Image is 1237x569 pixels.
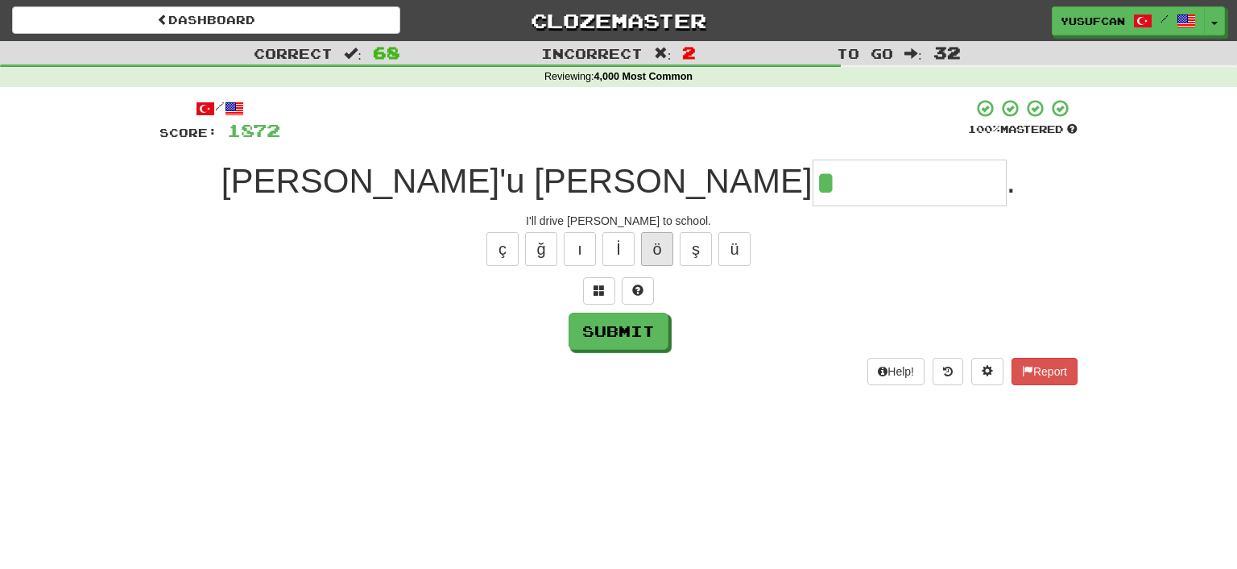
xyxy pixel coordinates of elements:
[221,162,813,200] span: [PERSON_NAME]'u [PERSON_NAME]
[159,213,1078,229] div: I'll drive [PERSON_NAME] to school.
[564,232,596,266] button: ı
[486,232,519,266] button: ç
[1007,162,1016,200] span: .
[541,45,643,61] span: Incorrect
[968,123,1078,137] div: Mastered
[837,45,893,61] span: To go
[569,313,668,350] button: Submit
[227,120,280,140] span: 1872
[1012,358,1078,385] button: Report
[159,126,217,139] span: Score:
[159,98,280,118] div: /
[622,277,654,305] button: Single letter hint - you only get 1 per sentence and score half the points! alt+h
[1052,6,1205,35] a: yusufcan /
[718,232,751,266] button: ü
[525,232,557,266] button: ğ
[867,358,925,385] button: Help!
[344,47,362,60] span: :
[680,232,712,266] button: ş
[594,71,693,82] strong: 4,000 Most Common
[933,43,961,62] span: 32
[602,232,635,266] button: İ
[904,47,922,60] span: :
[583,277,615,305] button: Switch sentence to multiple choice alt+p
[682,43,696,62] span: 2
[933,358,963,385] button: Round history (alt+y)
[12,6,400,34] a: Dashboard
[424,6,813,35] a: Clozemaster
[968,123,1000,135] span: 100 %
[654,47,672,60] span: :
[641,232,673,266] button: ö
[1061,14,1125,28] span: yusufcan
[254,45,333,61] span: Correct
[1160,13,1169,24] span: /
[373,43,400,62] span: 68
